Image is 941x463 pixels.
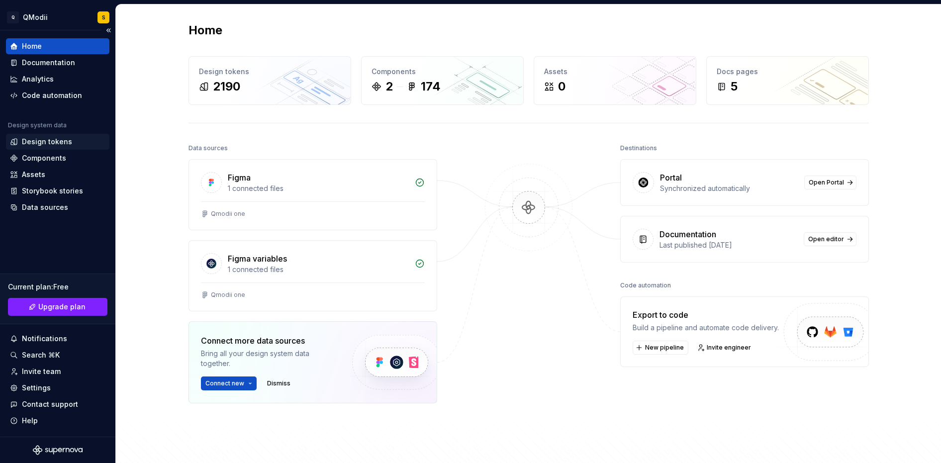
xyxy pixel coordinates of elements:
a: Assets [6,167,109,183]
div: 0 [558,79,565,94]
a: Invite team [6,364,109,379]
div: Help [22,416,38,426]
span: Connect new [205,379,244,387]
div: Docs pages [717,67,858,77]
div: 1 connected files [228,184,409,193]
div: Assets [22,170,45,180]
div: Design system data [8,121,67,129]
h2: Home [188,22,222,38]
div: Assets [544,67,686,77]
div: QModii [23,12,48,22]
div: Qmodii one [211,210,245,218]
a: Design tokens2190 [188,56,351,105]
span: Invite engineer [707,344,751,352]
a: Design tokens [6,134,109,150]
a: Figma1 connected filesQmodii one [188,159,437,230]
div: Portal [660,172,682,184]
a: Code automation [6,88,109,103]
a: Analytics [6,71,109,87]
div: Components [22,153,66,163]
div: Q [7,11,19,23]
div: Figma [228,172,251,184]
a: Upgrade plan [8,298,107,316]
span: Open Portal [809,179,844,186]
svg: Supernova Logo [33,445,83,455]
a: Documentation [6,55,109,71]
div: 5 [731,79,738,94]
div: Destinations [620,141,657,155]
div: Current plan : Free [8,282,107,292]
div: Contact support [22,399,78,409]
div: Last published [DATE] [659,240,798,250]
div: Analytics [22,74,54,84]
button: QQModiiS [2,6,113,28]
button: Dismiss [263,376,295,390]
span: New pipeline [645,344,684,352]
a: Invite engineer [694,341,755,355]
div: Settings [22,383,51,393]
span: Dismiss [267,379,290,387]
div: Bring all your design system data together. [201,349,335,369]
div: Documentation [659,228,716,240]
a: Home [6,38,109,54]
button: Search ⌘K [6,347,109,363]
a: Docs pages5 [706,56,869,105]
button: Notifications [6,331,109,347]
a: Open Portal [804,176,856,189]
button: Collapse sidebar [101,23,115,37]
a: Assets0 [534,56,696,105]
div: Documentation [22,58,75,68]
div: Components [372,67,513,77]
span: Open editor [808,235,844,243]
div: 1 connected files [228,265,409,275]
a: Data sources [6,199,109,215]
button: Connect new [201,376,257,390]
div: Storybook stories [22,186,83,196]
div: Design tokens [22,137,72,147]
button: New pipeline [633,341,688,355]
div: Invite team [22,367,61,376]
a: Storybook stories [6,183,109,199]
button: Contact support [6,396,109,412]
div: Code automation [22,91,82,100]
a: Components [6,150,109,166]
div: Notifications [22,334,67,344]
a: Figma variables1 connected filesQmodii one [188,240,437,311]
div: Data sources [22,202,68,212]
button: Help [6,413,109,429]
div: Export to code [633,309,779,321]
span: Upgrade plan [38,302,86,312]
div: Code automation [620,278,671,292]
div: Design tokens [199,67,341,77]
div: Home [22,41,42,51]
div: Qmodii one [211,291,245,299]
div: 2190 [213,79,240,94]
div: 174 [421,79,441,94]
div: Data sources [188,141,228,155]
div: Connect more data sources [201,335,335,347]
div: S [102,13,105,21]
div: Search ⌘K [22,350,60,360]
div: 2 [385,79,393,94]
a: Settings [6,380,109,396]
div: Synchronized automatically [660,184,798,193]
a: Components2174 [361,56,524,105]
div: Figma variables [228,253,287,265]
div: Build a pipeline and automate code delivery. [633,323,779,333]
a: Open editor [804,232,856,246]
